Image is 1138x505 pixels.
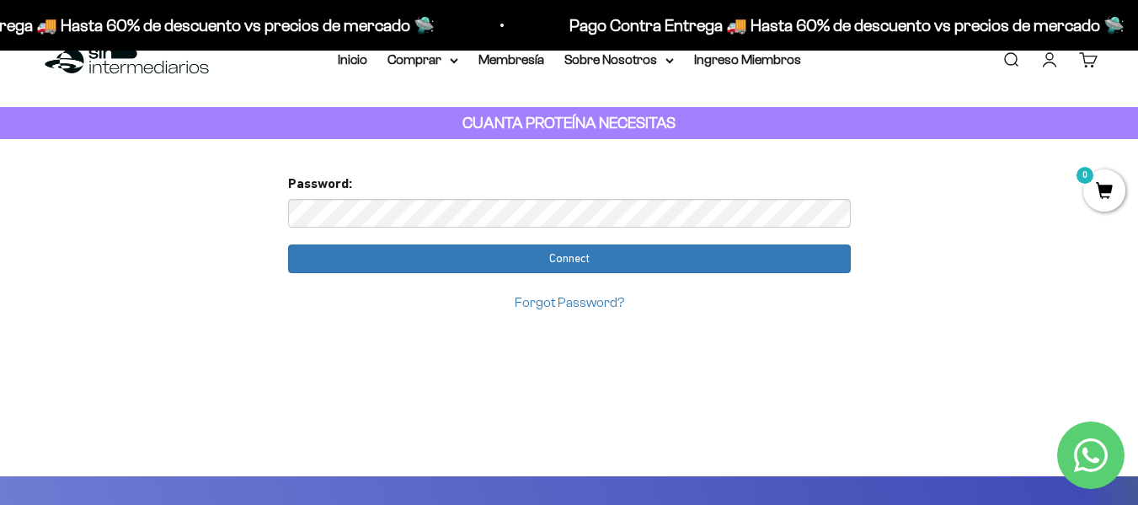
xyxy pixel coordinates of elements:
p: Pago Contra Entrega 🚚 Hasta 60% de descuento vs precios de mercado 🛸 [568,12,1123,39]
a: Inicio [338,52,367,67]
input: Connect [288,244,851,273]
summary: Comprar [387,49,458,71]
strong: CUANTA PROTEÍNA NECESITAS [462,114,676,132]
mark: 0 [1075,165,1095,185]
a: Ingreso Miembros [694,52,801,67]
a: Membresía [478,52,544,67]
summary: Sobre Nosotros [564,49,674,71]
label: Password: [288,173,352,195]
a: Forgot Password? [515,295,624,309]
a: 0 [1083,183,1125,201]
